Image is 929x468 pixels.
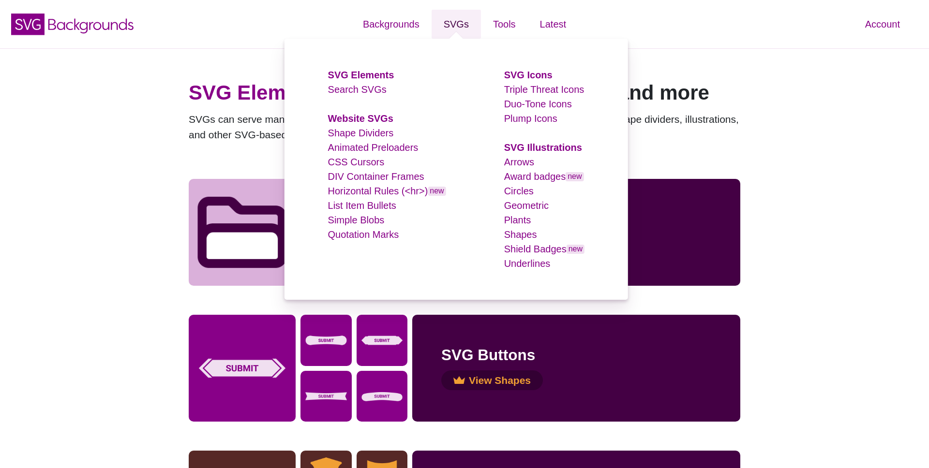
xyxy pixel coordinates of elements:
a: Folder iconImage iconmap iconticket iconemail iconTriple Threat SVG IconsView Icons [189,179,740,286]
a: Circles [504,186,534,196]
a: CSS Cursors [328,157,385,167]
img: ribbon like button [300,371,352,422]
span: new [566,172,584,181]
a: Shield Badgesnew [504,244,584,254]
a: Plump Icons [504,113,557,124]
a: Shapes [504,229,537,240]
a: SVGs [432,10,481,39]
img: fancy signpost like button [357,315,408,366]
a: DIV Container Frames [328,171,424,182]
img: skateboard shaped button [300,315,352,366]
a: Triple Threat Icons [504,84,584,95]
span: new [428,187,446,196]
a: Animated Preloaders [328,142,419,153]
span: SVG Elements [189,81,328,104]
a: button with arrow capsskateboard shaped buttonfancy signpost like buttonribbon like buttoncurvy b... [189,315,740,422]
a: SVG Illustrations [504,142,582,153]
a: Search SVGs [328,84,387,95]
img: button with arrow caps [189,315,296,422]
p: SVGs can serve many visual purposes. Our SVG Elements include collections of icons, blobs, shape ... [189,112,740,142]
button: View Shapes [441,370,543,391]
img: Folder icon [189,179,296,286]
a: Tools [481,10,528,39]
a: List Item Bullets [328,200,396,211]
a: Duo-Tone Icons [504,99,572,109]
a: Backgrounds [351,10,432,39]
a: Underlines [504,258,551,269]
a: Horizontal Rules (<hr>)new [328,186,446,196]
span: new [567,245,584,254]
a: Website SVGs [328,113,393,124]
a: SVG Elements [328,70,394,80]
a: Shape Dividers [328,128,394,138]
a: Award badgesnew [504,171,584,182]
h1: Collections of icons, blobs, and more [189,77,740,108]
a: Account [853,10,912,39]
a: Simple Blobs [328,215,385,225]
img: curvy button [357,371,408,422]
h2: SVG Buttons [441,344,711,366]
a: Plants [504,215,531,225]
a: SVG Icons [504,70,553,80]
a: Arrows [504,157,534,167]
a: Geometric [504,200,549,211]
a: Latest [528,10,578,39]
a: Quotation Marks [328,229,399,240]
